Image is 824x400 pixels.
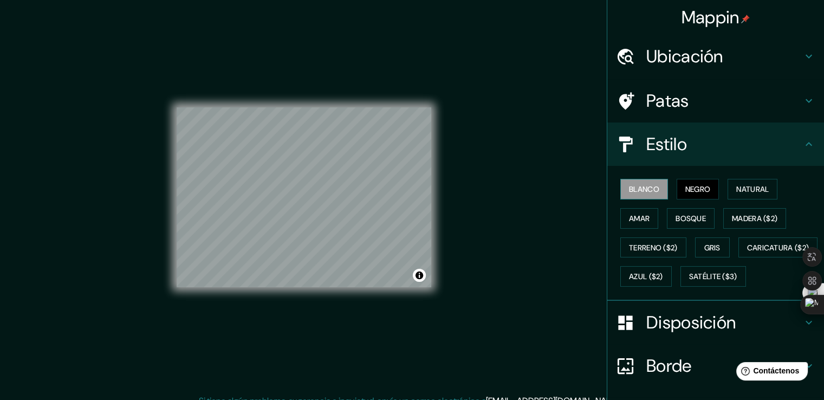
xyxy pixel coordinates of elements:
button: Azul ($2) [620,266,672,287]
font: Amar [629,214,650,223]
div: Estilo [607,122,824,166]
font: Caricatura ($2) [747,243,809,253]
font: Disposición [646,311,736,334]
button: Gris [695,237,730,258]
iframe: Lanzador de widgets de ayuda [728,358,812,388]
font: Bosque [676,214,706,223]
button: Blanco [620,179,668,199]
button: Madera ($2) [723,208,786,229]
font: Natural [736,184,769,194]
font: Borde [646,354,692,377]
button: Caricatura ($2) [738,237,818,258]
font: Gris [704,243,721,253]
div: Ubicación [607,35,824,78]
font: Patas [646,89,689,112]
font: Satélite ($3) [689,272,737,282]
font: Terreno ($2) [629,243,678,253]
button: Amar [620,208,658,229]
canvas: Mapa [177,107,431,287]
button: Activar o desactivar atribución [413,269,426,282]
font: Ubicación [646,45,723,68]
img: pin-icon.png [741,15,750,23]
div: Patas [607,79,824,122]
div: Borde [607,344,824,388]
div: Disposición [607,301,824,344]
font: Mappin [682,6,739,29]
button: Satélite ($3) [680,266,746,287]
button: Terreno ($2) [620,237,686,258]
font: Madera ($2) [732,214,777,223]
button: Bosque [667,208,715,229]
button: Negro [677,179,719,199]
button: Natural [728,179,777,199]
font: Estilo [646,133,687,156]
font: Azul ($2) [629,272,663,282]
font: Blanco [629,184,659,194]
font: Negro [685,184,711,194]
